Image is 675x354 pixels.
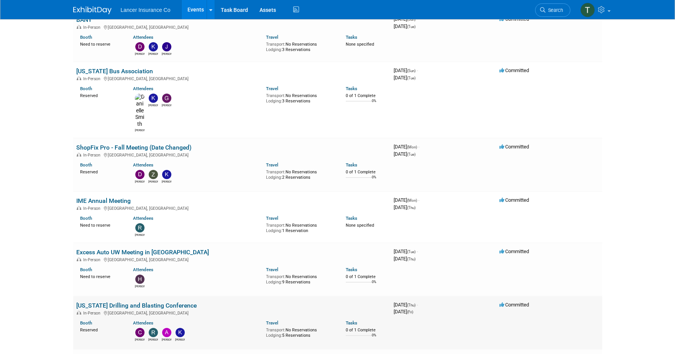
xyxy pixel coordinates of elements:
a: ShopFix Pro - Fall Meeting (Date Changed) [76,144,192,151]
img: Genevieve Clayton [162,94,171,103]
span: Transport: [266,223,286,228]
a: Booth [80,267,92,272]
div: [GEOGRAPHIC_DATA], [GEOGRAPHIC_DATA] [76,75,388,81]
span: [DATE] [394,16,418,22]
span: [DATE] [394,302,418,308]
td: 0% [372,175,376,186]
div: Genevieve Clayton [162,103,171,107]
img: In-Person Event [77,311,81,314]
span: (Tue) [407,250,416,254]
a: Tasks [346,216,357,221]
span: (Mon) [407,198,417,203]
a: Attendees [133,162,153,168]
span: In-Person [83,206,103,211]
div: [GEOGRAPHIC_DATA], [GEOGRAPHIC_DATA] [76,24,388,30]
span: (Thu) [407,303,416,307]
img: Ralph Burnham [149,328,158,337]
a: BANY [76,16,92,23]
span: In-Person [83,76,103,81]
a: Attendees [133,86,153,91]
div: [GEOGRAPHIC_DATA], [GEOGRAPHIC_DATA] [76,205,388,211]
span: Transport: [266,42,286,47]
a: Search [535,3,570,17]
td: 0% [372,280,376,290]
a: Attendees [133,35,153,40]
a: Tasks [346,162,357,168]
span: In-Person [83,311,103,316]
span: Committed [499,302,529,308]
span: Lodging: [266,333,282,338]
a: [US_STATE] Bus Association [76,68,153,75]
div: Danielle Smith [135,128,145,132]
span: (Tue) [407,25,416,29]
a: [US_STATE] Drilling and Blasting Conference [76,302,197,309]
div: No Reservations 3 Reservations [266,92,334,104]
span: Transport: [266,328,286,333]
a: Excess Auto UW Meeting in [GEOGRAPHIC_DATA] [76,249,209,256]
img: Terrence Forrest [580,3,595,17]
span: (Sun) [407,17,416,21]
div: Andy Miller [162,337,171,342]
a: Booth [80,320,92,326]
span: Transport: [266,170,286,175]
img: In-Person Event [77,76,81,80]
span: Lancer Insurance Co [121,7,171,13]
a: Tasks [346,35,357,40]
span: (Sun) [407,69,416,73]
span: (Thu) [407,206,416,210]
span: - [417,249,418,254]
img: Andy Miller [162,328,171,337]
a: Travel [266,86,278,91]
span: None specified [346,223,374,228]
span: Lodging: [266,228,282,233]
a: Travel [266,267,278,272]
div: Reserved [80,92,122,99]
div: 0 of 1 Complete [346,93,388,99]
img: In-Person Event [77,25,81,29]
a: Tasks [346,320,357,326]
span: [DATE] [394,249,418,254]
div: Reserved [80,168,122,175]
div: Need to reserve [80,273,122,280]
span: Lodging: [266,280,282,285]
div: No Reservations 9 Reservations [266,273,334,285]
div: Dennis Kelly [135,179,145,184]
a: Travel [266,162,278,168]
span: [DATE] [394,68,418,73]
span: [DATE] [394,144,419,150]
a: Travel [266,216,278,221]
span: - [418,144,419,150]
a: Attendees [133,320,153,326]
span: Committed [499,144,529,150]
a: Tasks [346,86,357,91]
div: [GEOGRAPHIC_DATA], [GEOGRAPHIC_DATA] [76,151,388,158]
img: Kenneth Anthony [149,42,158,51]
img: In-Person Event [77,206,81,210]
span: - [417,68,418,73]
span: (Thu) [407,257,416,261]
a: Attendees [133,267,153,272]
div: Need to reserve [80,40,122,47]
div: Holly Miller [135,284,145,288]
div: Dawn Quinn [135,51,145,56]
span: Transport: [266,274,286,279]
a: Booth [80,86,92,91]
span: In-Person [83,257,103,262]
td: 0% [372,333,376,344]
span: [DATE] [394,204,416,210]
span: Lodging: [266,47,282,52]
span: [DATE] [394,309,413,314]
div: 0 of 1 Complete [346,328,388,333]
img: Charline Pollard [135,328,145,337]
div: No Reservations 2 Reservations [266,168,334,180]
span: [DATE] [394,23,416,29]
img: Kimberlee Bissegger [149,94,158,103]
span: [DATE] [394,197,419,203]
a: Booth [80,216,92,221]
div: Zachary Koster [148,179,158,184]
img: Dennis Kelly [135,170,145,179]
img: Holly Miller [135,275,145,284]
span: None specified [346,42,374,47]
div: John Burgan [162,51,171,56]
span: (Tue) [407,76,416,80]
